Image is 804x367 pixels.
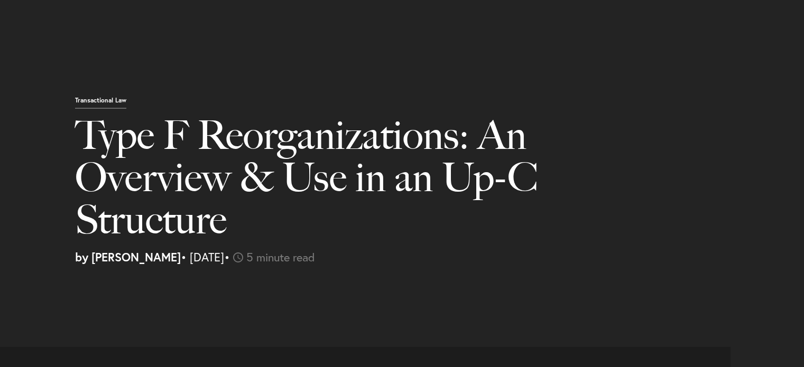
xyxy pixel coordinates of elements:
[246,249,315,265] span: 5 minute read
[233,252,243,262] img: icon-time-light.svg
[224,249,230,265] span: •
[75,114,580,251] h1: Type F Reorganizations: An Overview & Use in an Up-C Structure
[75,97,126,109] p: Transactional Law
[75,249,181,265] strong: by [PERSON_NAME]
[75,251,796,263] p: • [DATE]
